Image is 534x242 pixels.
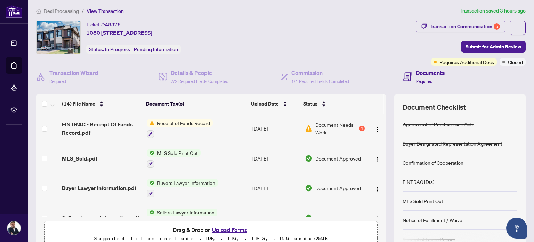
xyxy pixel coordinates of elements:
span: home [36,9,41,14]
div: Transaction Communication [430,21,500,32]
span: Buyer Lawyer Information.pdf [62,184,136,192]
span: MLS_Sold.pdf [62,154,97,163]
button: Status IconBuyers Lawyer Information [147,179,218,198]
h4: Transaction Wizard [49,69,98,77]
img: Logo [375,186,380,192]
span: Upload Date [251,100,279,108]
span: Drag & Drop or [173,225,249,234]
img: Profile Icon [7,221,21,235]
h4: Documents [416,69,445,77]
th: Status [300,94,365,114]
span: Required [416,79,432,84]
div: Notice of Fulfillment / Waiver [403,216,464,224]
img: logo [6,5,22,18]
button: Logo [372,123,383,134]
img: Document Status [305,214,313,222]
li: / [82,7,84,15]
span: Buyers Lawyer Information [154,179,218,187]
span: 2/2 Required Fields Completed [171,79,228,84]
span: In Progress - Pending Information [105,46,178,53]
td: [DATE] [250,143,302,173]
img: Status Icon [147,209,154,216]
span: Document Approved [315,184,361,192]
img: Logo [375,156,380,162]
div: Buyer Designated Representation Agreement [403,140,502,147]
span: Document Approved [315,155,361,162]
img: Document Status [305,184,313,192]
th: Document Tag(s) [143,94,249,114]
div: Agreement of Purchase and Sale [403,120,474,128]
div: Confirmation of Cooperation [403,159,463,166]
img: IMG-X12103188_1.jpg [37,21,80,54]
div: MLS Sold Print Out [403,197,443,205]
img: Status Icon [147,119,154,127]
img: Document Status [305,155,313,162]
td: [DATE] [250,114,302,143]
span: Closed [508,58,523,66]
h4: Details & People [171,69,228,77]
h4: Commission [291,69,349,77]
td: [DATE] [250,173,302,203]
span: (14) File Name [62,100,95,108]
img: Logo [375,216,380,221]
button: Open asap [506,218,527,239]
div: 5 [494,23,500,30]
article: Transaction saved 3 hours ago [460,7,526,15]
span: ellipsis [515,25,520,30]
div: Ticket #: [86,21,121,29]
span: Status [303,100,317,108]
th: Upload Date [248,94,300,114]
button: Status IconSellers Lawyer Information [147,209,217,227]
button: Upload Forms [210,225,249,234]
div: 4 [359,126,365,131]
span: Sellers Lawyer Information.pdf [62,214,139,222]
div: Status: [86,45,181,54]
span: Sellers Lawyer Information [154,209,217,216]
img: Status Icon [147,179,154,187]
img: Document Status [305,125,313,132]
span: Document Approved [315,214,361,222]
button: Status IconMLS Sold Print Out [147,149,201,168]
span: 1080 [STREET_ADDRESS] [86,29,152,37]
span: Document Checklist [403,102,466,112]
span: Requires Additional Docs [439,58,494,66]
button: Transaction Communication5 [416,21,505,32]
button: Logo [372,153,383,164]
div: FINTRAC ID(s) [403,178,434,186]
span: MLS Sold Print Out [154,149,201,157]
span: Required [49,79,66,84]
button: Submit for Admin Review [461,41,526,53]
span: Document Needs Work [315,121,358,136]
td: [DATE] [250,203,302,233]
img: Logo [375,127,380,132]
span: FINTRAC - Receipt Of Funds Record.pdf [62,120,141,137]
button: Logo [372,212,383,224]
span: Submit for Admin Review [466,41,521,52]
span: Receipt of Funds Record [154,119,213,127]
th: (14) File Name [59,94,143,114]
button: Logo [372,182,383,194]
span: View Transaction [87,8,124,14]
span: Deal Processing [44,8,79,14]
span: 1/1 Required Fields Completed [291,79,349,84]
img: Status Icon [147,149,154,157]
span: 48376 [105,22,121,28]
button: Status IconReceipt of Funds Record [147,119,213,138]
